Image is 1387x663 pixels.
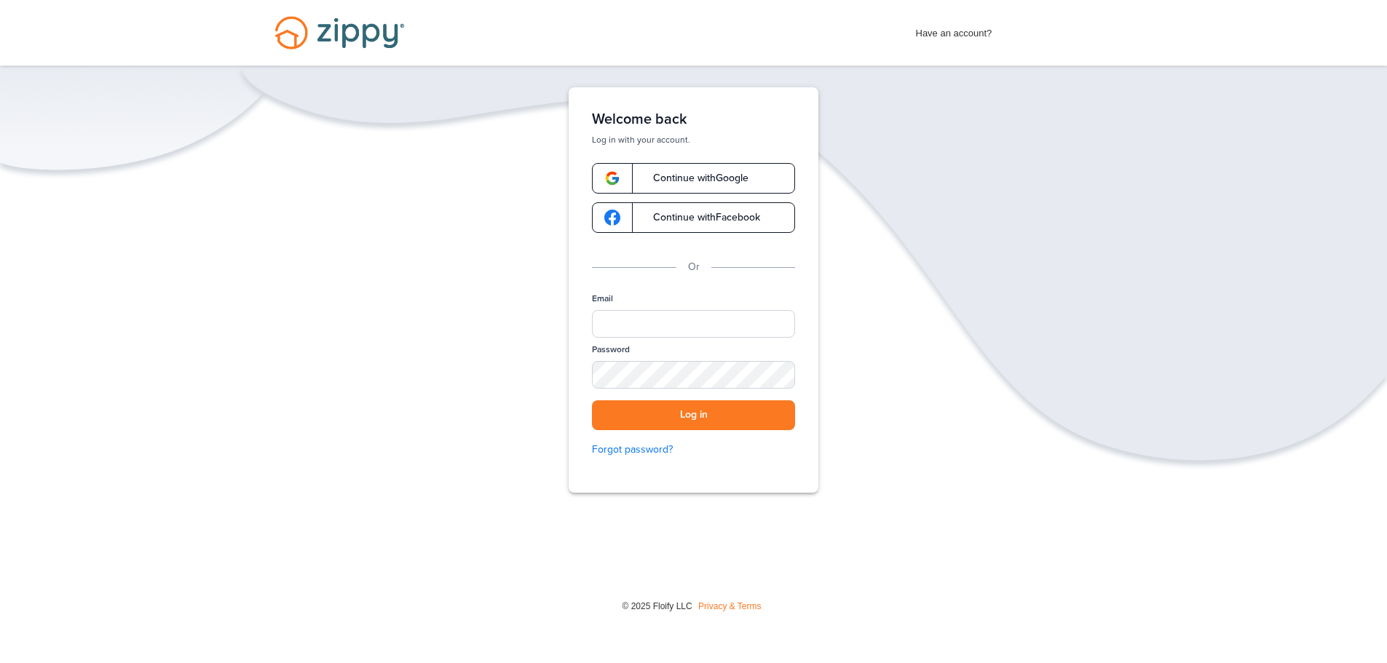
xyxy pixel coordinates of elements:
[604,210,620,226] img: google-logo
[592,361,795,389] input: Password
[639,213,760,223] span: Continue with Facebook
[592,202,795,233] a: google-logoContinue withFacebook
[592,293,613,305] label: Email
[592,310,795,338] input: Email
[622,601,692,611] span: © 2025 Floify LLC
[639,173,748,183] span: Continue with Google
[592,400,795,430] button: Log in
[592,111,795,128] h1: Welcome back
[592,134,795,146] p: Log in with your account.
[698,601,761,611] a: Privacy & Terms
[604,170,620,186] img: google-logo
[592,442,795,458] a: Forgot password?
[592,163,795,194] a: google-logoContinue withGoogle
[688,259,700,275] p: Or
[592,344,630,356] label: Password
[916,18,992,41] span: Have an account?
